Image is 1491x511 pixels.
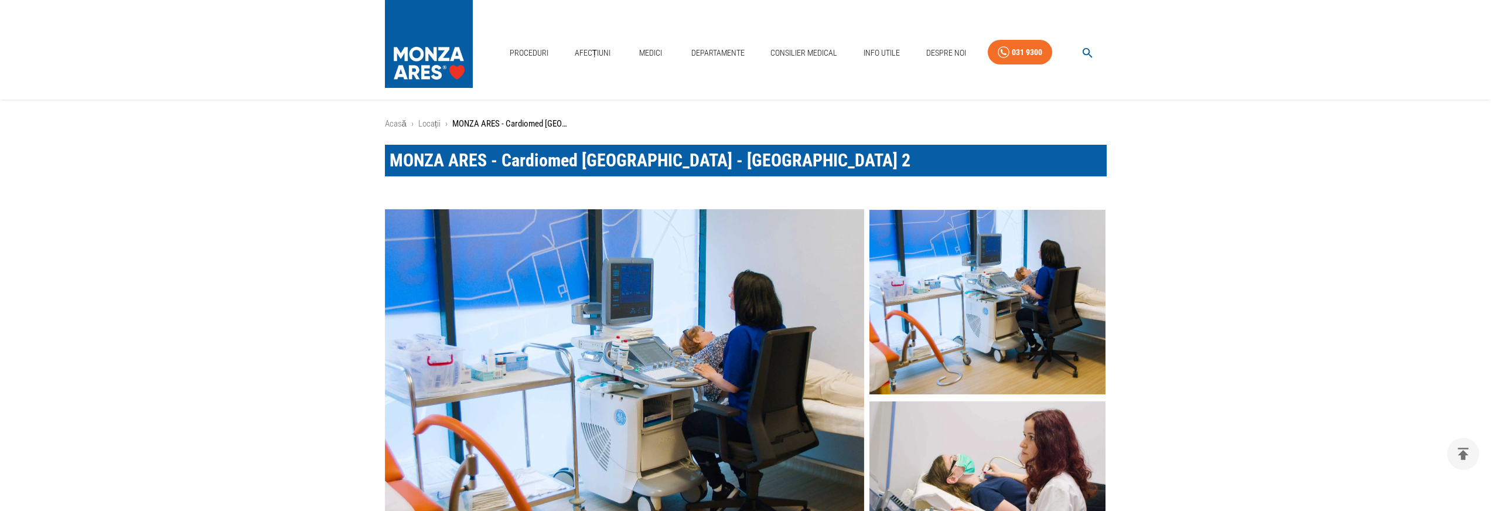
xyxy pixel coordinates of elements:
a: Proceduri [505,41,553,65]
a: Departamente [687,41,749,65]
div: 031 9300 [1012,45,1042,60]
li: › [411,117,414,131]
a: Locații [418,118,441,129]
button: delete [1447,438,1479,470]
a: Consilier Medical [766,41,842,65]
a: Acasă [385,118,407,129]
nav: breadcrumb [385,117,1107,131]
a: Info Utile [859,41,905,65]
img: Servicii medicale Cardiomed Cluj Napoca - Strada Galati Nr. 2 [869,210,1106,394]
a: 031 9300 [988,40,1052,65]
p: MONZA ARES - Cardiomed [GEOGRAPHIC_DATA] - [GEOGRAPHIC_DATA] 2 [452,117,569,131]
a: Despre Noi [922,41,971,65]
a: Afecțiuni [570,41,616,65]
li: › [445,117,448,131]
span: MONZA ARES - Cardiomed [GEOGRAPHIC_DATA] - [GEOGRAPHIC_DATA] 2 [390,150,910,171]
a: Medici [632,41,670,65]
